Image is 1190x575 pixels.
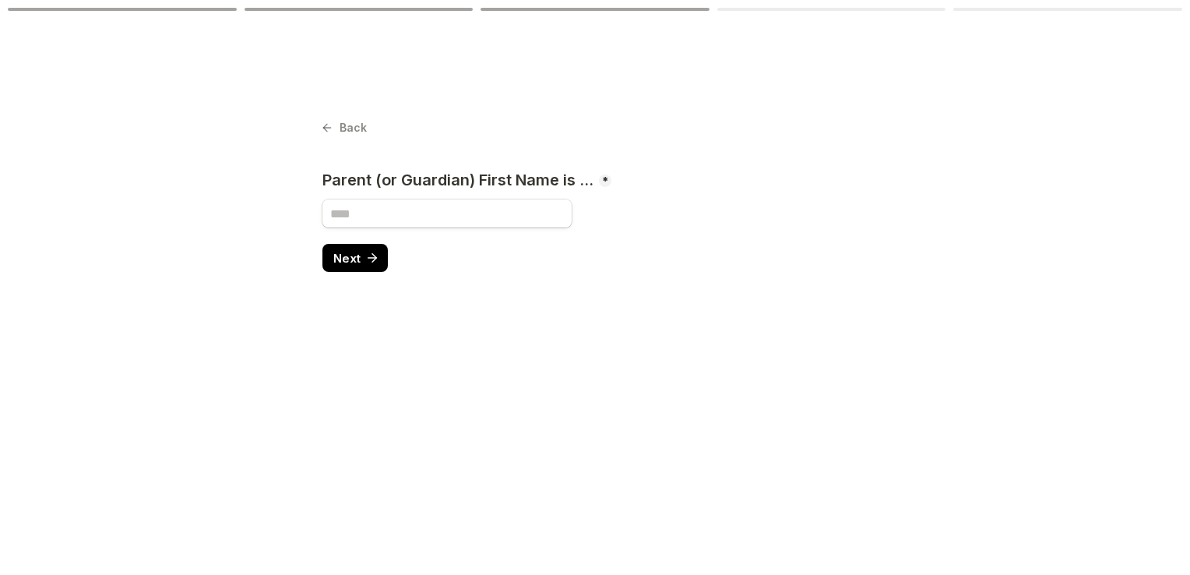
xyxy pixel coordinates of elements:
[322,244,388,272] button: Next
[322,117,367,139] button: Back
[333,252,361,264] span: Next
[340,122,367,133] span: Back
[322,199,572,228] input: Parent (or Guardian) First Name is ...
[322,171,597,190] h3: Parent (or Guardian) First Name is ...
